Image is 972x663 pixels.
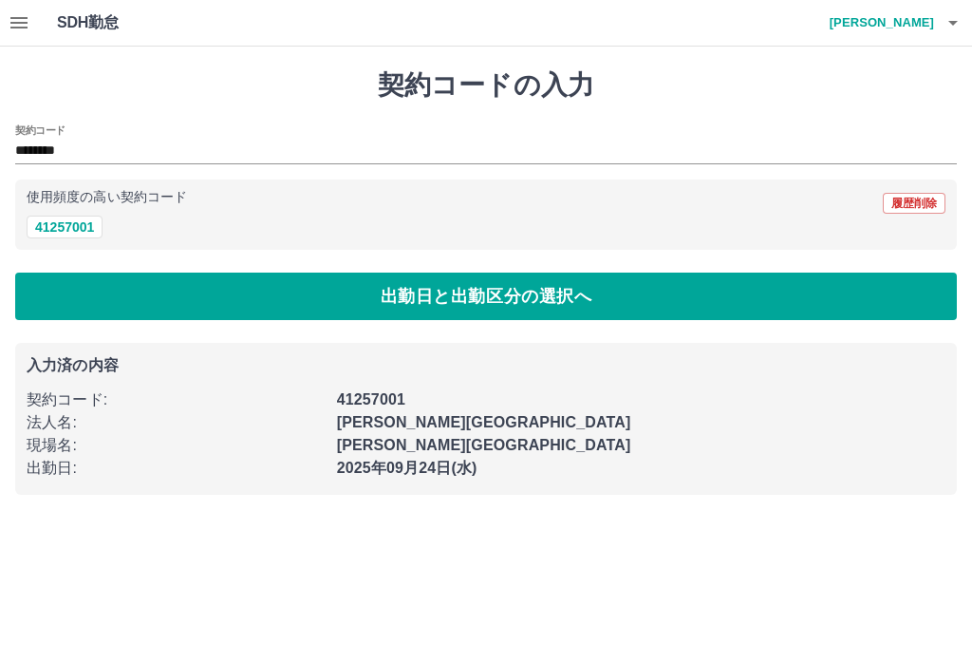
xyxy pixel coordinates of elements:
b: [PERSON_NAME][GEOGRAPHIC_DATA] [337,437,631,453]
p: 法人名 : [27,411,326,434]
h2: 契約コード [15,123,65,138]
b: 2025年09月24日(水) [337,460,477,476]
button: 履歴削除 [883,193,945,214]
p: 使用頻度の高い契約コード [27,191,187,204]
p: 現場名 : [27,434,326,457]
b: [PERSON_NAME][GEOGRAPHIC_DATA] [337,414,631,430]
p: 契約コード : [27,388,326,411]
button: 41257001 [27,216,103,238]
button: 出勤日と出勤区分の選択へ [15,273,957,320]
b: 41257001 [337,391,405,407]
h1: 契約コードの入力 [15,69,957,102]
p: 出勤日 : [27,457,326,480]
p: 入力済の内容 [27,358,945,373]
